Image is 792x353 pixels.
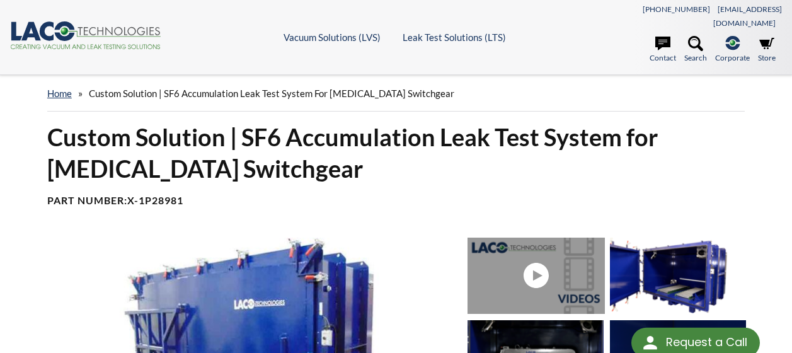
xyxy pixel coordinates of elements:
[640,333,660,353] img: round button
[89,88,454,99] span: Custom Solution | SF6 Accumulation Leak Test System for [MEDICAL_DATA] Switchgear
[713,4,782,28] a: [EMAIL_ADDRESS][DOMAIN_NAME]
[47,122,745,184] h1: Custom Solution | SF6 Accumulation Leak Test System for [MEDICAL_DATA] Switchgear
[684,36,707,64] a: Search
[758,36,776,64] a: Store
[643,4,710,14] a: [PHONE_NUMBER]
[47,88,72,99] a: home
[47,76,745,112] div: »
[47,194,745,207] h4: Part Number:
[284,32,381,43] a: Vacuum Solutions (LVS)
[610,238,746,314] img: SF6 Accumulation leak test system for high voltage switchgear, door open view
[715,52,750,64] span: Corporate
[650,36,676,64] a: Contact
[468,238,610,314] a: X1P28981 Video
[127,194,183,206] b: X-1P28981
[403,32,506,43] a: Leak Test Solutions (LTS)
